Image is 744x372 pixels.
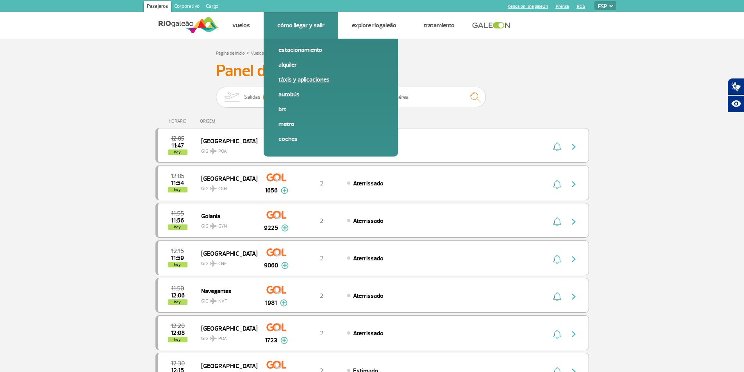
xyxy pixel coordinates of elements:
span: 1981 [265,298,277,308]
div: ORIGEM [200,119,257,124]
img: mais-info-painel-voo.svg [281,187,288,194]
span: GIG [201,256,251,267]
img: mais-info-painel-voo.svg [281,262,289,269]
span: hoy [168,262,187,267]
span: Salidas [244,87,260,107]
img: destiny_airplane.svg [210,185,217,192]
span: 9225 [264,223,278,233]
a: Estacionamiento [278,46,383,54]
span: 2025-08-25 12:15:00 [171,248,184,254]
a: Coches [278,135,383,143]
img: seta-direita-painel-voo.svg [569,217,578,226]
a: Táxis y aplicaciones [278,75,383,84]
span: CNF [218,260,227,267]
span: 2025-08-25 11:59:34 [171,255,184,261]
img: seta-direita-painel-voo.svg [569,255,578,264]
span: 2025-08-25 11:50:00 [171,286,184,291]
span: [GEOGRAPHIC_DATA] [201,323,251,333]
button: Abrir tradutor de língua de sinais. [728,78,744,95]
img: sino-painel-voo.svg [553,292,561,301]
span: hoy [168,187,187,192]
a: Tratamiento [424,21,455,29]
a: Página de inicio [216,50,245,56]
span: Aterrissado [353,329,384,337]
img: destiny_airplane.svg [210,223,217,229]
img: destiny_airplane.svg [210,298,217,304]
img: destiny_airplane.svg [210,335,217,342]
span: GYN [218,223,227,230]
a: tienda on-line galeOn [508,4,548,9]
span: Goiania [201,211,251,221]
span: 2025-08-25 11:56:52 [171,218,184,223]
span: CGH [218,185,227,192]
span: 9060 [264,261,278,270]
a: Vuelos [251,50,264,56]
span: 2025-08-25 12:05:00 [171,173,184,179]
span: [GEOGRAPHIC_DATA] [201,173,251,183]
a: Autobús [278,90,383,99]
a: > [246,48,249,57]
a: RQS [577,4,585,9]
span: Aterrissado [353,292,384,300]
div: HORÁRIO [158,119,200,124]
span: Navegantes [201,286,251,296]
a: Cargo [203,1,221,13]
img: seta-direita-painel-voo.svg [569,329,578,339]
span: 1723 [265,336,277,345]
img: mais-info-painel-voo.svg [281,224,289,231]
a: Vuelos [232,21,250,29]
span: 1656 [265,186,278,195]
img: seta-direita-painel-voo.svg [569,180,578,189]
span: 2025-08-25 11:47:43 [171,143,184,148]
a: Cómo llegar y salir [277,21,325,29]
img: sino-painel-voo.svg [553,142,561,151]
span: [GEOGRAPHIC_DATA] [201,248,251,258]
span: GIG [201,294,251,305]
img: sino-painel-voo.svg [553,255,561,264]
a: Alquiler [278,61,383,69]
img: seta-direita-painel-voo.svg [569,142,578,151]
span: Aterrissado [353,217,384,225]
span: 2 [320,180,323,187]
a: BRT [278,105,383,114]
span: 2025-08-25 12:30:00 [171,361,185,366]
img: slider-embarque [219,87,244,107]
span: NVT [218,298,227,305]
span: Aterrissado [353,180,384,187]
span: GIG [201,219,251,230]
span: 2025-08-25 12:20:00 [171,323,185,329]
div: CIA AÉREA [257,119,296,124]
span: 2025-08-25 12:05:00 [171,136,184,141]
img: sino-painel-voo.svg [553,329,561,339]
span: POA [218,335,227,342]
input: Vuelo, ciudad o compañía aérea [330,87,486,107]
span: 2 [320,255,323,262]
span: [GEOGRAPHIC_DATA] [201,361,251,371]
div: Plugin de acessibilidade da Hand Talk. [728,78,744,112]
span: Aterrissado [353,255,384,262]
img: mais-info-painel-voo.svg [280,299,287,306]
img: destiny_airplane.svg [210,260,217,267]
a: Pasajeros [144,1,171,13]
span: hoy [168,337,187,342]
button: Abrir recursos assistivos. [728,95,744,112]
span: 2025-08-25 11:54:39 [171,180,184,186]
span: 2 [320,217,323,225]
a: Corporativo [171,1,203,13]
span: [GEOGRAPHIC_DATA] [201,136,251,146]
a: Explore RIOgaleão [352,21,396,29]
span: 2025-08-25 12:08:00 [171,330,185,336]
span: hoy [168,224,187,230]
h3: Panel de Vuelos [216,61,528,81]
span: POA [218,148,227,155]
span: GIG [201,144,251,155]
span: hoy [168,299,187,305]
img: seta-direita-painel-voo.svg [569,292,578,301]
span: 2 [320,329,323,337]
img: sino-painel-voo.svg [553,180,561,189]
span: 2 [320,292,323,300]
a: Metro [278,120,383,128]
img: sino-painel-voo.svg [553,217,561,226]
span: 2025-08-25 11:55:00 [171,211,184,216]
img: destiny_airplane.svg [210,148,217,154]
